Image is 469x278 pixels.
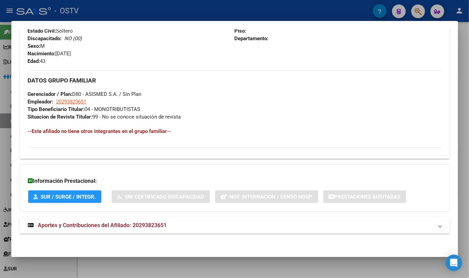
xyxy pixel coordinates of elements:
[28,77,442,84] h3: DATOS GRUPO FAMILIAR
[28,28,73,34] span: Soltero
[28,91,72,97] strong: Gerenciador / Plan:
[28,177,441,185] h3: Información Prestacional:
[41,194,96,200] span: SUR / SURGE / INTEGR.
[323,190,406,203] button: Prestaciones Auditadas
[28,91,142,97] span: D80 - ASISMED S.A. / Sin Plan
[28,99,54,105] strong: Empleador:
[28,106,85,112] strong: Tipo Beneficiario Titular:
[235,28,246,34] strong: Piso:
[18,18,77,23] div: Dominio: [DOMAIN_NAME]
[36,41,53,45] div: Dominio
[28,127,442,135] h4: --Este afiliado no tiene otros integrantes en el grupo familiar--
[28,43,41,49] strong: Sexo:
[81,41,109,45] div: Palabras clave
[446,255,462,271] div: Open Intercom Messenger
[235,35,269,42] strong: Departamento:
[28,51,71,57] span: [DATE]
[11,11,16,16] img: logo_orange.svg
[11,18,16,23] img: website_grey.svg
[28,58,46,64] span: 43
[73,40,79,45] img: tab_keywords_by_traffic_grey.svg
[38,222,167,229] span: Aportes y Contribuciones del Afiliado: 20293823651
[28,106,141,112] span: 04 - MONOTRIBUTISTAS
[28,28,56,34] strong: Estado Civil:
[215,190,318,203] button: Not. Internacion / Censo Hosp.
[28,114,181,120] span: 99 - No se conoce situación de revista
[335,194,401,200] span: Prestaciones Auditadas
[56,99,87,105] span: 20293823651
[20,217,450,234] mat-expansion-panel-header: Aportes y Contribuciones del Afiliado: 20293823651
[28,114,93,120] strong: Situacion de Revista Titular:
[29,40,34,45] img: tab_domain_overview_orange.svg
[28,35,62,42] strong: Discapacitado:
[112,190,210,203] button: Sin Certificado Discapacidad
[230,194,313,200] span: Not. Internacion / Censo Hosp.
[28,58,40,64] strong: Edad:
[28,43,45,49] span: M
[65,35,82,42] i: NO (00)
[125,194,204,200] span: Sin Certificado Discapacidad
[28,190,101,203] button: SUR / SURGE / INTEGR.
[28,51,56,57] strong: Nacimiento:
[19,11,34,16] div: v 4.0.24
